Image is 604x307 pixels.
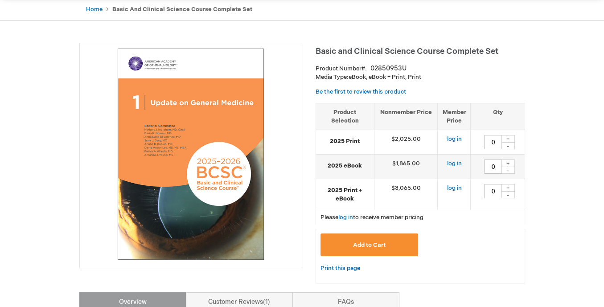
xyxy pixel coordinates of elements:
[484,135,502,149] input: Qty
[501,184,515,192] div: +
[501,142,515,149] div: -
[353,242,386,249] span: Add to Cart
[501,135,515,143] div: +
[320,186,370,203] strong: 2025 Print + eBook
[316,65,367,72] strong: Product Number
[374,130,438,155] td: $2,025.00
[501,167,515,174] div: -
[316,88,406,95] a: Be the first to review this product
[263,298,270,306] span: 1
[86,6,103,13] a: Home
[316,103,374,130] th: Product Selection
[501,191,515,198] div: -
[84,48,297,261] img: Basic and Clinical Science Course Complete Set
[320,137,370,146] strong: 2025 Print
[484,160,502,174] input: Qty
[316,74,349,81] strong: Media Type:
[374,103,438,130] th: Nonmember Price
[316,47,498,56] span: Basic and Clinical Science Course Complete Set
[338,214,353,221] a: log in
[370,64,407,73] div: 02850953U
[501,160,515,167] div: +
[447,160,461,167] a: log in
[320,214,423,221] span: Please to receive member pricing
[447,184,461,192] a: log in
[316,73,525,82] p: eBook, eBook + Print, Print
[438,103,471,130] th: Member Price
[112,6,252,13] strong: Basic and Clinical Science Course Complete Set
[320,162,370,170] strong: 2025 eBook
[374,155,438,179] td: $1,865.00
[320,263,360,274] a: Print this page
[447,135,461,143] a: log in
[320,233,419,256] button: Add to Cart
[484,184,502,198] input: Qty
[471,103,525,130] th: Qty
[374,179,438,210] td: $3,065.00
